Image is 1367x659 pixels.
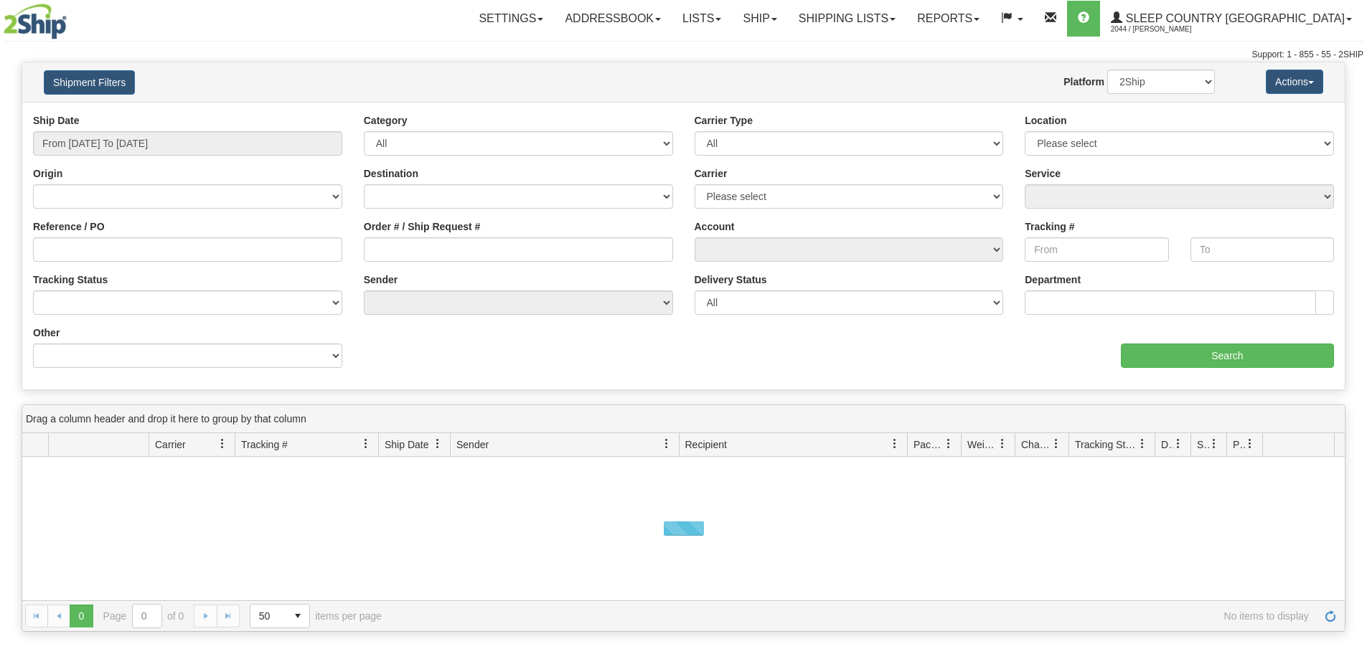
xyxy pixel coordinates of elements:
button: Shipment Filters [44,70,135,95]
a: Packages filter column settings [936,432,961,456]
span: Page of 0 [103,604,184,628]
img: logo2044.jpg [4,4,67,39]
iframe: chat widget [1334,256,1366,402]
label: Delivery Status [695,272,767,287]
a: Shipment Issues filter column settings [1202,432,1226,456]
label: Carrier Type [695,113,753,128]
span: Tracking Status [1075,437,1137,452]
span: Pickup Status [1233,437,1245,452]
span: Shipment Issues [1197,437,1209,452]
a: Charge filter column settings [1044,432,1068,456]
a: Weight filter column settings [990,432,1015,456]
a: Settings [468,1,554,37]
span: Sender [456,437,489,452]
span: Carrier [155,437,186,452]
a: Refresh [1319,605,1342,627]
span: Delivery Status [1161,437,1173,452]
label: Account [695,219,735,234]
span: Ship Date [385,437,428,452]
input: Search [1121,343,1334,368]
div: grid grouping header [22,405,1345,433]
label: Platform [1063,75,1104,89]
span: select [286,605,309,627]
span: No items to display [402,610,1309,622]
span: Sleep Country [GEOGRAPHIC_DATA] [1122,12,1345,24]
label: Other [33,326,60,340]
a: Addressbook [554,1,672,37]
span: Packages [913,437,944,452]
a: Shipping lists [788,1,906,37]
a: Lists [672,1,732,37]
label: Carrier [695,166,728,181]
button: Actions [1266,70,1323,94]
span: 50 [259,609,278,623]
a: Pickup Status filter column settings [1238,432,1262,456]
span: Recipient [685,437,727,452]
input: From [1025,237,1168,262]
a: Tracking Status filter column settings [1130,432,1155,456]
a: Recipient filter column settings [883,432,907,456]
a: Reports [906,1,990,37]
label: Service [1025,166,1061,181]
span: Weight [967,437,997,452]
label: Destination [364,166,418,181]
label: Department [1025,272,1081,287]
a: Ship Date filter column settings [426,432,450,456]
span: 2044 / [PERSON_NAME] [1111,22,1218,37]
span: Page 0 [70,605,93,627]
a: Carrier filter column settings [210,432,235,456]
span: items per page [250,604,382,628]
input: To [1190,237,1334,262]
div: Support: 1 - 855 - 55 - 2SHIP [4,49,1363,61]
label: Sender [364,272,398,287]
span: Tracking # [241,437,288,452]
label: Order # / Ship Request # [364,219,481,234]
a: Sender filter column settings [654,432,679,456]
a: Ship [732,1,787,37]
label: Location [1025,113,1066,128]
label: Origin [33,166,62,181]
label: Category [364,113,408,128]
a: Sleep Country [GEOGRAPHIC_DATA] 2044 / [PERSON_NAME] [1100,1,1363,37]
a: Delivery Status filter column settings [1166,432,1190,456]
a: Tracking # filter column settings [354,432,378,456]
label: Reference / PO [33,219,105,234]
label: Tracking Status [33,272,108,287]
span: Charge [1021,437,1051,452]
label: Ship Date [33,113,80,128]
label: Tracking # [1025,219,1074,234]
span: Page sizes drop down [250,604,310,628]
